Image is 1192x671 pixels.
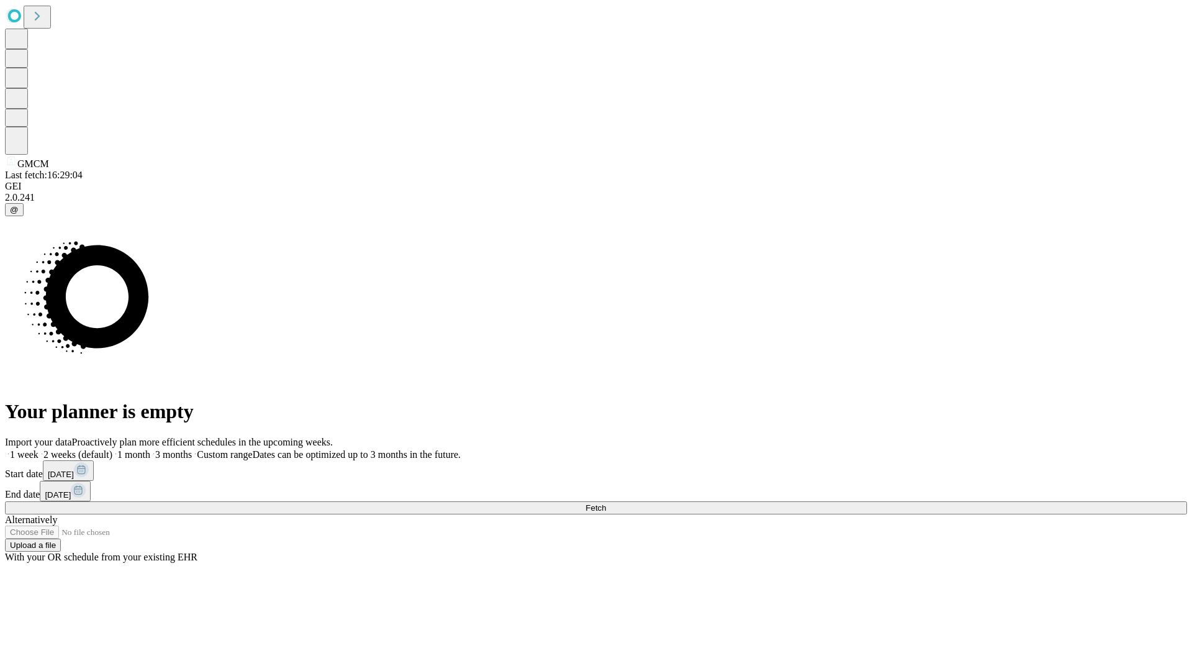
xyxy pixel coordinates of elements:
[253,449,461,460] span: Dates can be optimized up to 3 months in the future.
[40,481,91,501] button: [DATE]
[17,158,49,169] span: GMCM
[5,170,83,180] span: Last fetch: 16:29:04
[10,205,19,214] span: @
[48,470,74,479] span: [DATE]
[10,449,38,460] span: 1 week
[117,449,150,460] span: 1 month
[5,437,72,447] span: Import your data
[197,449,252,460] span: Custom range
[5,400,1187,423] h1: Your planner is empty
[72,437,333,447] span: Proactively plan more efficient schedules in the upcoming weeks.
[5,192,1187,203] div: 2.0.241
[5,181,1187,192] div: GEI
[43,460,94,481] button: [DATE]
[43,449,112,460] span: 2 weeks (default)
[5,539,61,552] button: Upload a file
[5,481,1187,501] div: End date
[5,203,24,216] button: @
[5,552,197,562] span: With your OR schedule from your existing EHR
[585,503,606,513] span: Fetch
[45,490,71,500] span: [DATE]
[5,460,1187,481] div: Start date
[155,449,192,460] span: 3 months
[5,514,57,525] span: Alternatively
[5,501,1187,514] button: Fetch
